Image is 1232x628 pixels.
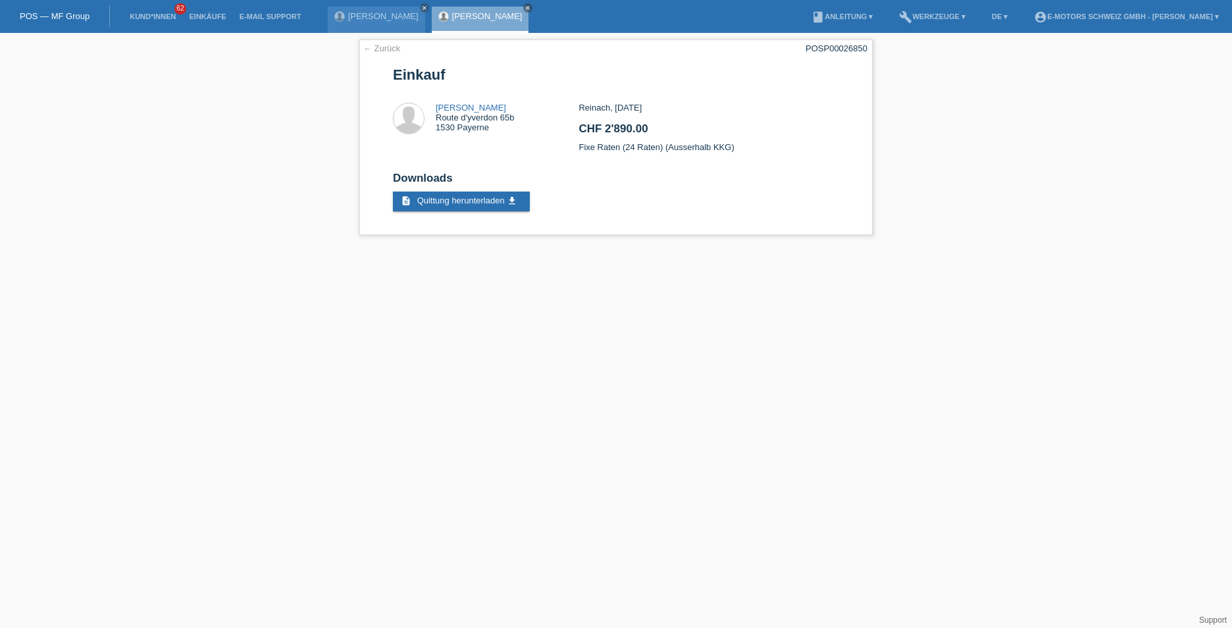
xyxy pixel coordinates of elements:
h2: Downloads [393,172,839,192]
a: E-Mail Support [233,13,308,20]
i: description [401,196,411,206]
a: [PERSON_NAME] [348,11,419,21]
a: [PERSON_NAME] [436,103,506,113]
a: DE ▾ [985,13,1014,20]
a: Kund*innen [123,13,182,20]
i: book [811,11,825,24]
i: get_app [507,196,517,206]
a: account_circleE-Motors Schweiz GmbH - [PERSON_NAME] ▾ [1027,13,1225,20]
a: buildWerkzeuge ▾ [892,13,972,20]
i: account_circle [1034,11,1047,24]
a: Einkäufe [182,13,232,20]
a: [PERSON_NAME] [452,11,523,21]
h1: Einkauf [393,66,839,83]
h2: CHF 2'890.00 [578,122,838,142]
div: POSP00026850 [806,43,867,53]
i: close [421,5,428,11]
a: description Quittung herunterladen get_app [393,192,530,211]
a: close [523,3,532,13]
div: Reinach, [DATE] Fixe Raten (24 Raten) (Ausserhalb KKG) [578,103,838,162]
a: bookAnleitung ▾ [805,13,879,20]
span: 62 [174,3,186,14]
a: close [420,3,429,13]
span: Quittung herunterladen [417,196,505,205]
i: build [899,11,912,24]
a: Support [1199,615,1227,625]
div: Route d'yverdon 65b 1530 Payerne [436,103,515,132]
a: POS — MF Group [20,11,90,21]
a: ← Zurück [363,43,400,53]
i: close [525,5,531,11]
